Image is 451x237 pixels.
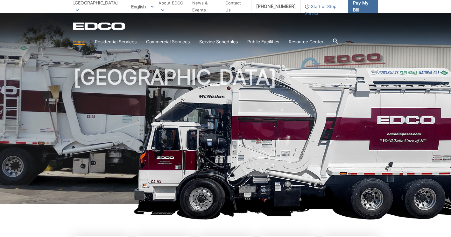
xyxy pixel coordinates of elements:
a: Home [73,38,85,45]
span: English [126,1,159,12]
a: Resource Center [289,38,323,45]
a: Public Facilities [247,38,279,45]
a: EDCD logo. Return to the homepage. [73,22,126,30]
a: Commercial Services [146,38,190,45]
a: Service Schedules [199,38,238,45]
h1: [GEOGRAPHIC_DATA] [73,67,378,207]
a: Residential Services [95,38,137,45]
